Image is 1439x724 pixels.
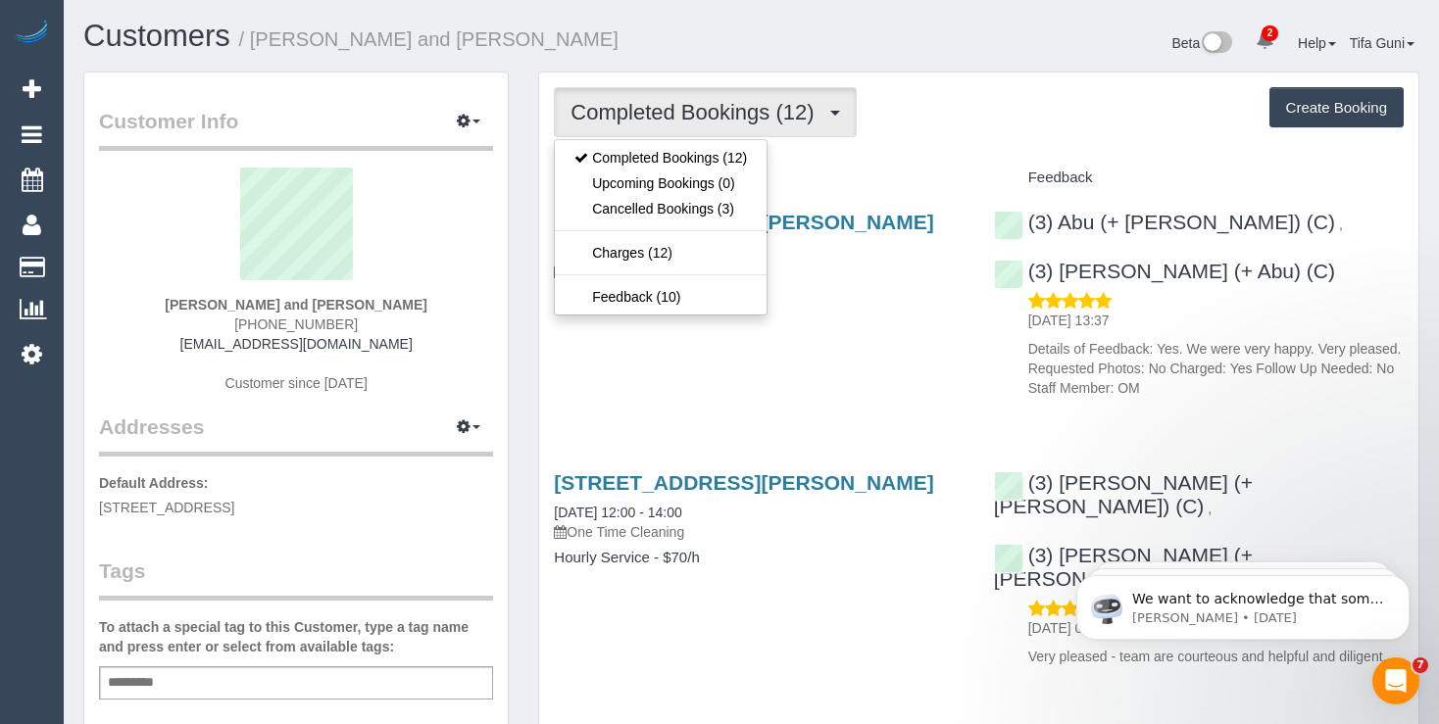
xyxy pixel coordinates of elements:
a: [DATE] 12:00 - 14:00 [554,505,681,520]
span: [PHONE_NUMBER] [234,316,358,332]
span: , [1208,501,1212,516]
a: Feedback (10) [555,284,767,310]
p: One Time Cleaning [554,522,964,542]
h4: Hourly Service - $70/h [554,550,964,566]
a: Cancelled Bookings (3) [555,196,767,221]
iframe: Intercom notifications message [1047,534,1439,671]
p: Message from Ellie, sent 2w ago [85,75,338,93]
iframe: Intercom live chat [1372,657,1419,704]
span: [STREET_ADDRESS] [99,500,234,515]
button: Create Booking [1269,87,1404,128]
a: Charges (12) [555,240,767,265]
label: Default Address: [99,473,209,493]
a: Tifa Guni [1350,35,1414,51]
a: Upcoming Bookings (0) [555,170,767,196]
p: Details of Feedback: Yes. We were very happy. Very pleased. Requested Photos: No Charged: Yes Fol... [1028,339,1404,398]
button: Completed Bookings (12) [554,87,856,137]
p: [DATE] 09:18 [1028,618,1404,638]
span: 2 [1262,25,1278,41]
legend: Customer Info [99,107,493,151]
a: Customers [83,19,230,53]
legend: Tags [99,556,493,601]
a: (3) [PERSON_NAME] (+ Abu) (C) [994,260,1335,282]
a: Completed Bookings (12) [555,145,767,170]
a: 2 [1246,20,1284,63]
span: Customer since [DATE] [225,375,368,391]
label: To attach a special tag to this Customer, type a tag name and press enter or select from availabl... [99,617,493,656]
img: Automaid Logo [12,20,51,47]
a: [STREET_ADDRESS][PERSON_NAME] [554,471,933,494]
span: We want to acknowledge that some users may be experiencing lag or slower performance in our softw... [85,57,337,325]
a: (3) [PERSON_NAME] (+ [PERSON_NAME]) (C) [994,471,1253,517]
h4: Feedback [994,169,1404,186]
a: (3) Abu (+ [PERSON_NAME]) (C) [994,211,1335,233]
span: Completed Bookings (12) [571,100,823,124]
img: New interface [1200,31,1232,57]
a: Beta [1171,35,1232,51]
a: [EMAIL_ADDRESS][DOMAIN_NAME] [180,336,413,352]
small: / [PERSON_NAME] and [PERSON_NAME] [239,28,619,50]
span: , [1339,217,1343,232]
strong: [PERSON_NAME] and [PERSON_NAME] [165,297,427,313]
p: Very pleased - team are courteous and helpful and diligent. [1028,647,1404,666]
p: [DATE] 13:37 [1028,311,1404,330]
a: (3) [PERSON_NAME] (+ [PERSON_NAME]) (C) [994,544,1253,590]
a: Help [1298,35,1336,51]
span: 7 [1413,657,1428,673]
